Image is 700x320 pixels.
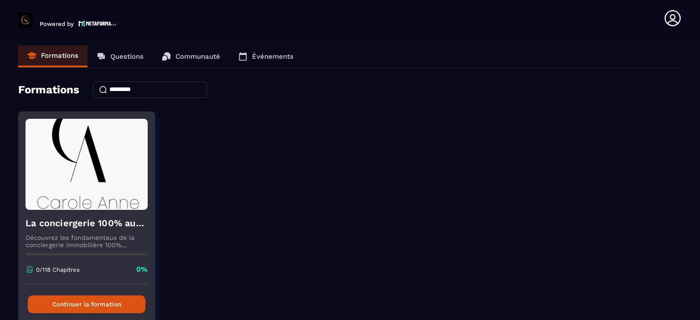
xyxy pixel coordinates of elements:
a: Événements [229,46,303,67]
p: 0% [136,264,148,274]
p: Formations [41,51,78,60]
h4: Formations [18,83,79,96]
p: Découvrez les fondamentaux de la conciergerie immobilière 100% automatisée. Cette formation est c... [26,234,148,249]
p: Questions [110,52,144,61]
img: formation-background [26,119,148,210]
p: Événements [252,52,293,61]
button: Continuer la formation [28,295,145,313]
a: Questions [87,46,153,67]
h4: La conciergerie 100% automatisée [26,217,148,229]
img: logo [78,20,117,27]
img: logo-branding [18,13,33,27]
a: Communauté [153,46,229,67]
p: 0/118 Chapitres [36,266,80,273]
p: Powered by [40,20,74,27]
p: Communauté [175,52,220,61]
a: Formations [18,46,87,67]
